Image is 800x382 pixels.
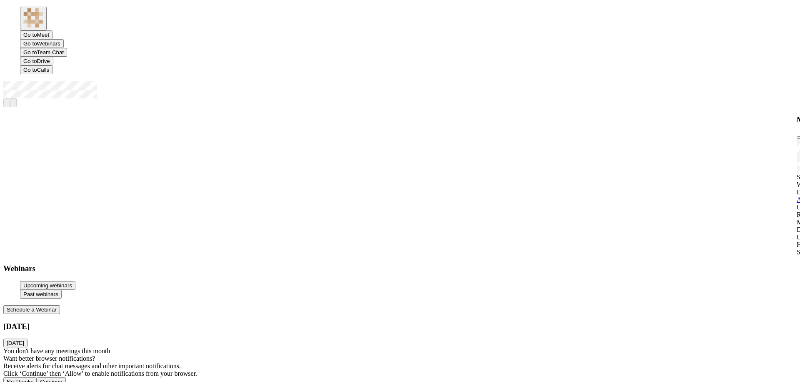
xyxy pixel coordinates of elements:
[23,67,37,73] span: Go to
[23,49,37,55] span: Go to
[3,355,95,362] span: Want better browser notifications?
[3,98,797,107] nav: controls
[23,40,37,47] span: Go to
[3,322,797,331] h3: [DATE]
[37,49,64,55] span: Team Chat
[10,98,17,107] button: Hangup
[23,58,37,64] span: Go to
[3,362,797,377] div: Receive alerts for chat messages and other important notifications. Click ‘Continue’ then ‘Allow’...
[37,58,50,64] span: Drive
[7,340,24,346] span: [DATE]
[3,98,10,107] button: Mute
[23,8,43,28] img: QA Selenium DO NOT DELETE OR CHANGE
[3,339,27,347] button: [DATE]
[3,81,797,98] div: Open menu
[3,347,110,354] span: You don't have any meetings this month
[20,290,62,299] button: Past webinars
[37,40,60,47] span: Webinars
[37,67,50,73] span: Calls
[37,32,50,38] span: Meet
[3,264,797,273] h3: Webinars
[3,305,60,314] button: Schedule a Webinar
[20,7,47,30] button: Logo
[23,32,37,38] span: Go to
[20,281,75,290] button: Upcoming webinars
